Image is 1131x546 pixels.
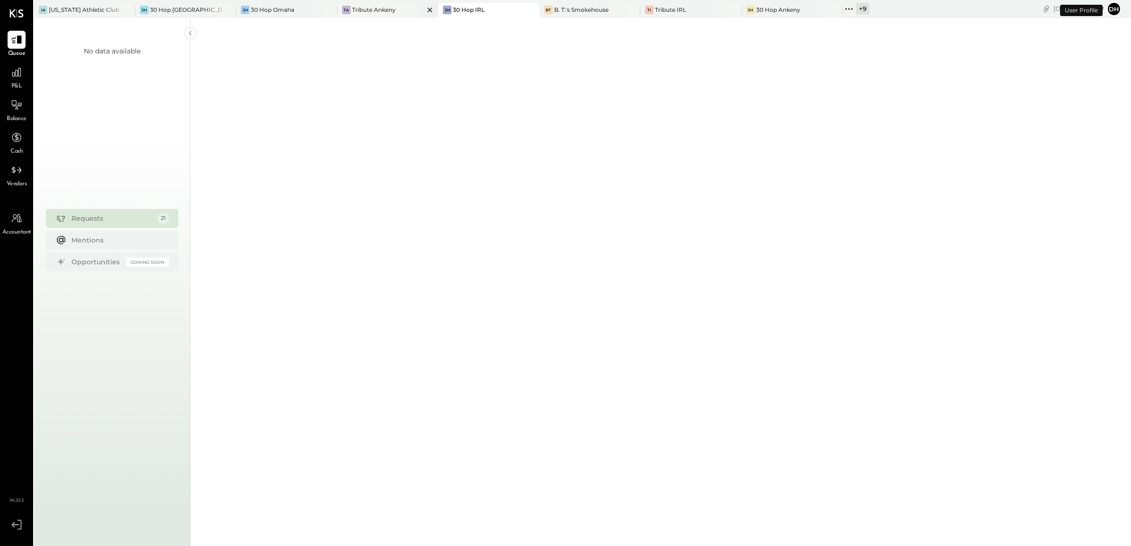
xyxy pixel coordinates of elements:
a: Accountant [0,209,33,237]
span: P&L [11,82,22,91]
div: 30 Hop Ankeny [756,6,800,14]
div: 30 Hop IRL [453,6,485,14]
span: Accountant [2,228,31,237]
a: P&L [0,63,33,91]
div: 3H [140,6,149,14]
div: 3H [241,6,249,14]
div: [US_STATE] Athletic Club [49,6,119,14]
a: Queue [0,31,33,58]
div: copy link [1042,4,1051,14]
div: B. T.'s Smokehouse [554,6,609,14]
div: 30 Hop [GEOGRAPHIC_DATA] [150,6,222,14]
div: 30 Hop Omaha [251,6,294,14]
div: 3H [746,6,755,14]
a: Cash [0,129,33,156]
span: Cash [10,147,23,156]
span: Balance [7,115,27,123]
div: [DATE] [1053,4,1104,13]
div: Mentions [71,235,164,245]
div: TA [342,6,351,14]
div: 3H [443,6,451,14]
div: + 9 [856,3,869,15]
a: Vendors [0,161,33,189]
div: BT [544,6,553,14]
span: Vendors [7,180,27,189]
a: Balance [0,96,33,123]
div: No data available [84,46,141,56]
div: Tribute Ankeny [352,6,396,14]
div: Tribute IRL [655,6,686,14]
button: Dh [1106,1,1122,17]
div: 21 [158,213,169,224]
div: Opportunities [71,257,122,267]
div: User Profile [1060,5,1103,16]
span: Queue [8,50,26,58]
div: Coming Soon [126,258,169,267]
div: TI [645,6,654,14]
div: IA [39,6,47,14]
div: Requests [71,214,153,223]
